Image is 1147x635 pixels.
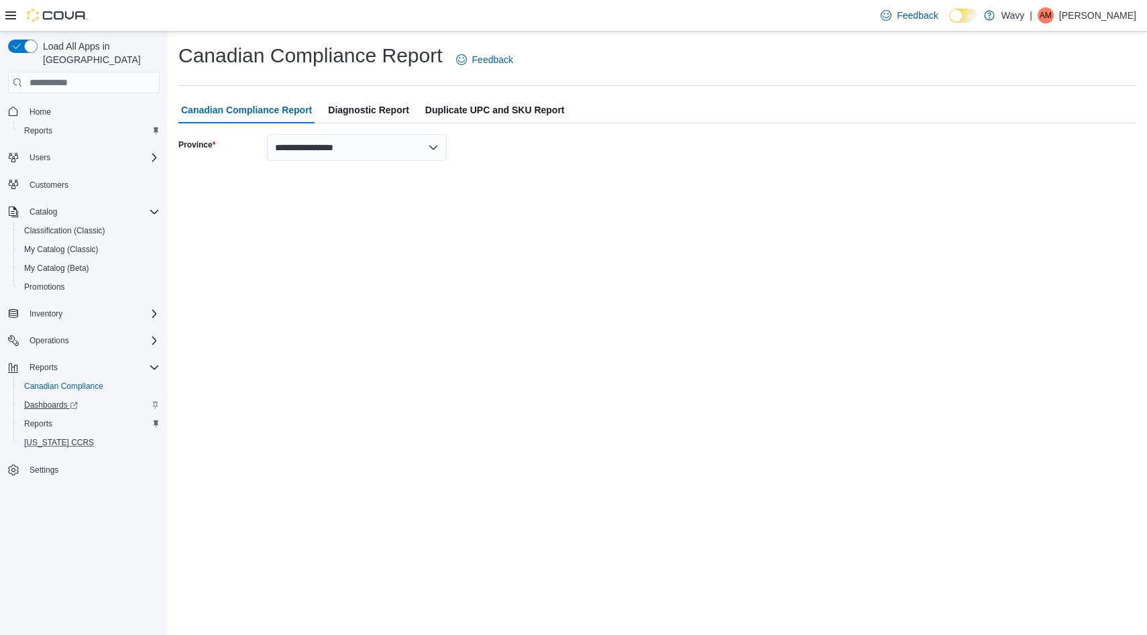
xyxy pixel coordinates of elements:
a: Promotions [19,279,70,295]
span: Promotions [19,279,160,295]
span: Catalog [30,207,57,217]
button: Reports [24,359,63,376]
span: Customers [30,180,68,190]
span: Classification (Classic) [24,225,105,236]
a: My Catalog (Beta) [19,260,95,276]
span: Operations [24,333,160,349]
a: Dashboards [13,396,165,414]
p: [PERSON_NAME] [1059,7,1136,23]
button: [US_STATE] CCRS [13,433,165,452]
span: Feedback [897,9,938,22]
span: Reports [19,416,160,432]
span: Dashboards [24,400,78,410]
button: Reports [13,414,165,433]
button: Users [24,150,56,166]
button: Inventory [3,304,165,323]
span: My Catalog (Beta) [19,260,160,276]
p: Wavy [1001,7,1024,23]
span: My Catalog (Classic) [24,244,99,255]
span: Settings [24,461,160,478]
span: Washington CCRS [19,435,160,451]
button: Catalog [3,203,165,221]
a: Home [24,104,56,120]
span: Settings [30,465,58,475]
button: Customers [3,175,165,194]
span: Canadian Compliance [19,378,160,394]
span: Feedback [472,53,513,66]
div: Alexander McCarthy [1038,7,1054,23]
span: Operations [30,335,69,346]
button: Home [3,101,165,121]
span: Inventory [24,306,160,322]
a: Feedback [875,2,943,29]
a: Canadian Compliance [19,378,109,394]
span: Inventory [30,308,62,319]
a: Customers [24,177,74,193]
a: [US_STATE] CCRS [19,435,99,451]
span: Duplicate UPC and SKU Report [425,97,565,123]
button: Reports [3,358,165,377]
span: Promotions [24,282,65,292]
span: Canadian Compliance [24,381,103,392]
button: Users [3,148,165,167]
h1: Canadian Compliance Report [178,42,443,69]
nav: Complex example [8,96,160,514]
span: Reports [24,359,160,376]
button: My Catalog (Classic) [13,240,165,259]
button: My Catalog (Beta) [13,259,165,278]
span: Users [24,150,160,166]
span: Catalog [24,204,160,220]
span: Dashboards [19,397,160,413]
button: Inventory [24,306,68,322]
label: Province [178,139,215,150]
button: Operations [24,333,74,349]
span: Classification (Classic) [19,223,160,239]
span: Home [30,107,51,117]
button: Catalog [24,204,62,220]
button: Settings [3,460,165,479]
button: Canadian Compliance [13,377,165,396]
span: AM [1040,7,1052,23]
span: My Catalog (Beta) [24,263,89,274]
img: Cova [27,9,87,22]
a: Classification (Classic) [19,223,111,239]
p: | [1030,7,1032,23]
input: Dark Mode [949,9,977,23]
span: Customers [24,176,160,193]
button: Reports [13,121,165,140]
button: Promotions [13,278,165,296]
span: Diagnostic Report [328,97,409,123]
span: Load All Apps in [GEOGRAPHIC_DATA] [38,40,160,66]
a: Feedback [451,46,518,73]
span: Canadian Compliance Report [181,97,312,123]
span: My Catalog (Classic) [19,241,160,257]
span: Reports [19,123,160,139]
a: Settings [24,462,64,478]
span: Home [24,103,160,119]
button: Classification (Classic) [13,221,165,240]
span: [US_STATE] CCRS [24,437,94,448]
span: Reports [30,362,58,373]
a: My Catalog (Classic) [19,241,104,257]
span: Reports [24,125,52,136]
span: Reports [24,418,52,429]
a: Dashboards [19,397,83,413]
a: Reports [19,416,58,432]
button: Operations [3,331,165,350]
a: Reports [19,123,58,139]
span: Users [30,152,50,163]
